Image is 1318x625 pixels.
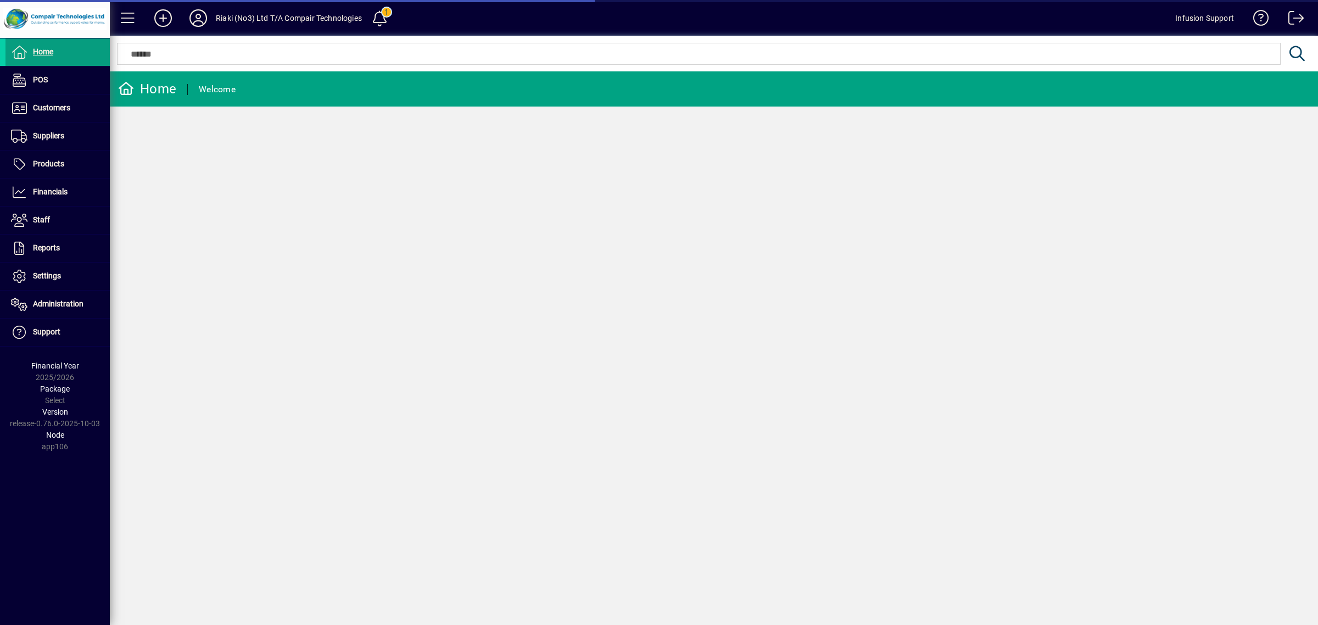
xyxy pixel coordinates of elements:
[5,235,110,262] a: Reports
[33,159,64,168] span: Products
[181,8,216,28] button: Profile
[1280,2,1304,38] a: Logout
[40,384,70,393] span: Package
[118,80,176,98] div: Home
[33,299,83,308] span: Administration
[5,291,110,318] a: Administration
[33,103,70,112] span: Customers
[33,243,60,252] span: Reports
[33,327,60,336] span: Support
[46,431,64,439] span: Node
[33,47,53,56] span: Home
[33,75,48,84] span: POS
[33,131,64,140] span: Suppliers
[42,408,68,416] span: Version
[31,361,79,370] span: Financial Year
[5,94,110,122] a: Customers
[5,150,110,178] a: Products
[33,187,68,196] span: Financials
[5,263,110,290] a: Settings
[199,81,236,98] div: Welcome
[33,215,50,224] span: Staff
[1175,9,1234,27] div: Infusion Support
[1245,2,1269,38] a: Knowledge Base
[5,66,110,94] a: POS
[33,271,61,280] span: Settings
[216,9,362,27] div: Riaki (No3) Ltd T/A Compair Technologies
[146,8,181,28] button: Add
[5,122,110,150] a: Suppliers
[5,207,110,234] a: Staff
[5,319,110,346] a: Support
[5,178,110,206] a: Financials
